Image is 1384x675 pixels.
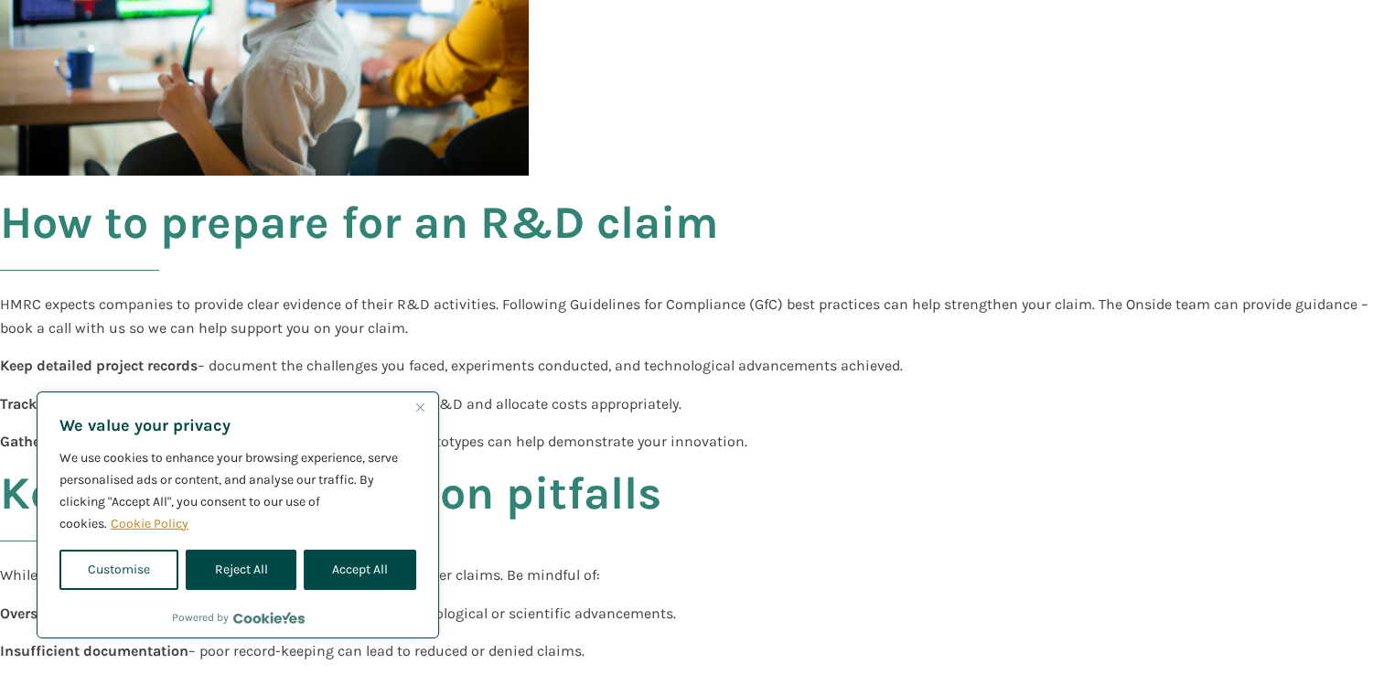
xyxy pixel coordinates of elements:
[37,391,439,638] div: We value your privacy
[186,550,295,590] button: Reject All
[172,608,305,627] div: Powered by
[409,396,431,418] button: Close
[304,550,416,590] button: Accept All
[59,414,416,436] p: We value your privacy
[59,550,178,590] button: Customise
[110,515,189,532] a: Cookie Policy
[416,403,424,412] img: Close
[59,447,416,535] p: We use cookies to enhance your browsing experience, serve personalised ads or content, and analys...
[233,612,305,624] a: Visit CookieYes website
